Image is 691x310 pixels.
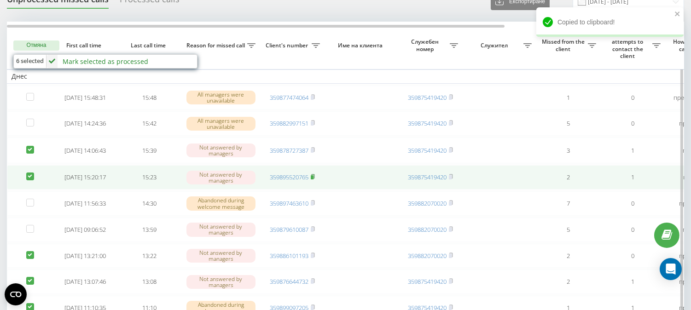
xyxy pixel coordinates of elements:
[601,111,665,136] td: 0
[117,270,182,294] td: 13:08
[408,93,447,102] a: 359875419420
[536,138,601,163] td: 3
[53,191,117,216] td: [DATE] 11:56:33
[117,138,182,163] td: 15:39
[660,258,682,280] div: Open Intercom Messenger
[270,277,308,286] a: 359876644732
[601,86,665,110] td: 0
[270,225,308,234] a: 359879610087
[408,277,447,286] a: 359875419420
[270,199,308,207] a: 359897463610
[408,173,447,181] a: 359875419420
[53,218,117,242] td: [DATE] 09:06:52
[536,111,601,136] td: 5
[186,223,255,236] div: Not answered by managers
[53,165,117,189] td: [DATE] 15:20:17
[601,244,665,268] td: 0
[117,165,182,189] td: 15:23
[14,55,46,68] div: 6 selected
[186,42,247,49] span: Reason for missed call
[536,218,601,242] td: 5
[601,218,665,242] td: 0
[270,119,308,127] a: 359882997151
[605,31,652,59] span: Number of attempts to contact the client
[53,111,117,136] td: [DATE] 14:24:36
[467,42,523,49] span: Служител
[403,38,450,52] span: Служебен номер
[536,165,601,189] td: 2
[117,86,182,110] td: 15:48
[186,249,255,263] div: Not answered by managers
[408,119,447,127] a: 359875419420
[117,244,182,268] td: 13:22
[53,138,117,163] td: [DATE] 14:06:43
[408,225,447,234] a: 359882070020
[408,252,447,260] a: 359882070020
[536,7,684,37] div: Copied to clipboard!
[601,191,665,216] td: 0
[117,111,182,136] td: 15:42
[408,199,447,207] a: 359882070020
[536,244,601,268] td: 2
[270,173,308,181] a: 359895520765
[186,196,255,210] div: Abandoned during welcome message
[601,138,665,163] td: 1
[53,270,117,294] td: [DATE] 13:07:46
[265,42,312,49] span: Client's number
[270,146,308,155] a: 359878727387
[332,42,390,49] span: Име на клиента
[5,283,27,305] button: Open CMP widget
[125,42,174,49] span: Last call time
[536,270,601,294] td: 2
[601,165,665,189] td: 1
[117,218,182,242] td: 13:59
[186,117,255,131] div: All managers were unavailable
[536,86,601,110] td: 1
[186,275,255,289] div: Not answered by managers
[536,191,601,216] td: 7
[60,42,110,49] span: First call time
[186,91,255,104] div: All managers were unavailable
[186,144,255,157] div: Not answered by managers
[541,38,588,52] span: Missed from the client
[408,146,447,155] a: 359875419420
[186,171,255,184] div: Not answered by managers
[117,191,182,216] td: 14:30
[53,244,117,268] td: [DATE] 13:21:00
[674,10,681,19] button: close
[601,270,665,294] td: 1
[13,40,59,51] button: Отмяна
[63,57,148,66] div: Mark selected as processed
[270,252,308,260] a: 359886101193
[270,93,308,102] a: 359877474064
[53,86,117,110] td: [DATE] 15:48:31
